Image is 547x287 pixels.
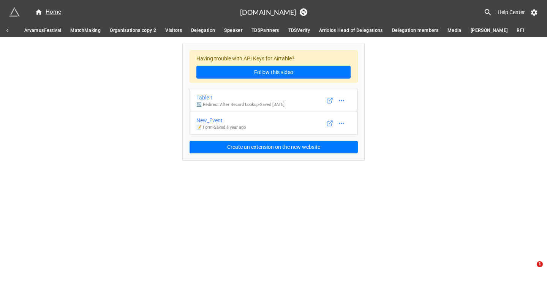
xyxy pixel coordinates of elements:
[319,27,383,35] span: Arriolos Head of Delegations
[191,27,215,35] span: Delegation
[190,112,358,135] a: New_Event📝 Form-Saved a year ago
[300,8,307,16] a: Sync Base Structure
[492,5,530,19] a: Help Center
[30,8,66,17] a: Home
[196,66,351,79] a: Follow this video
[196,102,285,108] p: ↩️ Redirect After Record Lookup - Saved [DATE]
[517,27,524,35] span: RFI
[240,9,296,16] h3: [DOMAIN_NAME]
[537,261,543,267] span: 1
[35,8,61,17] div: Home
[392,27,438,35] span: Delegation members
[196,116,246,125] div: New_Event
[190,50,358,83] div: Having trouble with API Keys for Airtable?
[165,27,182,35] span: Visitors
[190,141,358,154] button: Create an extension on the new website
[471,27,508,35] span: [PERSON_NAME]
[70,27,101,35] span: MatchMaking
[24,27,61,35] span: ArvamusFestival
[190,89,358,112] a: Table 1↩️ Redirect After Record Lookup-Saved [DATE]
[110,27,156,35] span: Organisations copy 2
[196,125,246,131] p: 📝 Form - Saved a year ago
[251,27,279,35] span: TDSPartners
[521,261,539,279] iframe: Intercom live chat
[196,93,285,102] div: Table 1
[9,7,20,17] img: miniextensions-icon.73ae0678.png
[224,27,242,35] span: Speaker
[288,27,310,35] span: TDSVerify
[447,27,462,35] span: Media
